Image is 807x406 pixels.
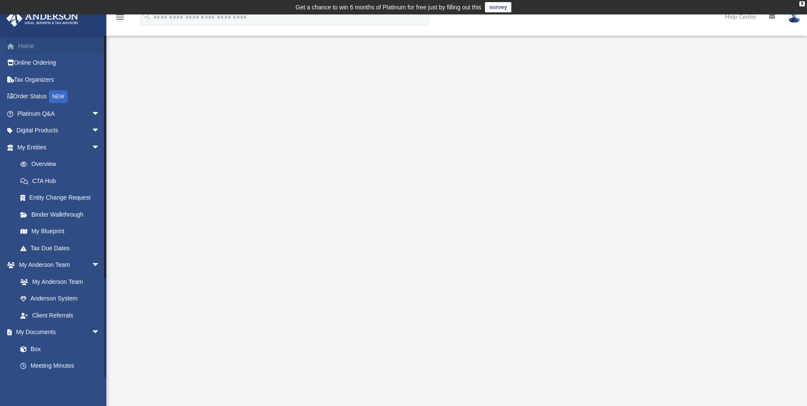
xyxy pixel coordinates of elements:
[12,189,113,206] a: Entity Change Request
[6,88,113,106] a: Order StatusNEW
[799,1,805,6] div: close
[12,290,108,307] a: Anderson System
[91,257,108,274] span: arrow_drop_down
[6,139,113,156] a: My Entitiesarrow_drop_down
[12,172,113,189] a: CTA Hub
[12,206,113,223] a: Binder Walkthrough
[6,54,113,71] a: Online Ordering
[91,139,108,156] span: arrow_drop_down
[12,340,104,357] a: Box
[6,257,108,274] a: My Anderson Teamarrow_drop_down
[115,12,125,22] i: menu
[12,307,108,324] a: Client Referrals
[49,90,68,103] div: NEW
[12,357,108,375] a: Meeting Minutes
[296,2,482,12] div: Get a chance to win 6 months of Platinum for free just by filling out this
[142,11,151,21] i: search
[12,374,104,391] a: Forms Library
[12,156,113,173] a: Overview
[6,105,113,122] a: Platinum Q&Aarrow_drop_down
[91,122,108,140] span: arrow_drop_down
[6,37,113,54] a: Home
[115,16,125,22] a: menu
[788,11,801,23] img: User Pic
[12,223,108,240] a: My Blueprint
[12,240,113,257] a: Tax Due Dates
[6,324,108,341] a: My Documentsarrow_drop_down
[6,71,113,88] a: Tax Organizers
[4,10,81,27] img: Anderson Advisors Platinum Portal
[485,2,511,12] a: survey
[6,122,113,139] a: Digital Productsarrow_drop_down
[91,324,108,341] span: arrow_drop_down
[12,273,104,290] a: My Anderson Team
[91,105,108,123] span: arrow_drop_down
